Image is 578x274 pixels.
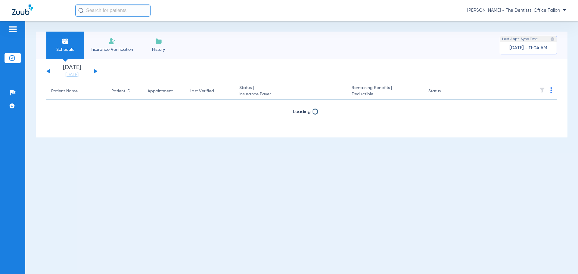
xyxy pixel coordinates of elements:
span: [DATE] - 11:04 AM [509,45,547,51]
div: Appointment [148,88,173,94]
div: Patient Name [51,88,102,94]
span: Last Appt. Sync Time: [502,36,538,42]
div: Patient Name [51,88,78,94]
span: Schedule [51,47,79,53]
img: History [155,38,162,45]
span: History [144,47,173,53]
div: Appointment [148,88,180,94]
iframe: Chat Widget [548,245,578,274]
img: Schedule [62,38,69,45]
th: Remaining Benefits | [347,83,423,100]
img: Manual Insurance Verification [108,38,116,45]
div: Patient ID [111,88,138,94]
span: Deductible [352,91,418,97]
span: [PERSON_NAME] - The Dentists' Office Fallon [467,8,566,14]
img: filter.svg [539,87,545,93]
div: Patient ID [111,88,130,94]
li: [DATE] [54,65,90,78]
img: hamburger-icon [8,26,17,33]
th: Status [424,83,464,100]
div: Last Verified [190,88,230,94]
span: Loading [293,109,311,114]
a: [DATE] [54,72,90,78]
span: Insurance Payer [239,91,342,97]
span: Insurance Verification [89,47,135,53]
img: Search Icon [78,8,84,13]
img: group-dot-blue.svg [550,87,552,93]
div: Last Verified [190,88,214,94]
th: Status | [235,83,347,100]
img: last sync help info [550,37,555,41]
img: Zuub Logo [12,5,33,15]
input: Search for patients [75,5,151,17]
